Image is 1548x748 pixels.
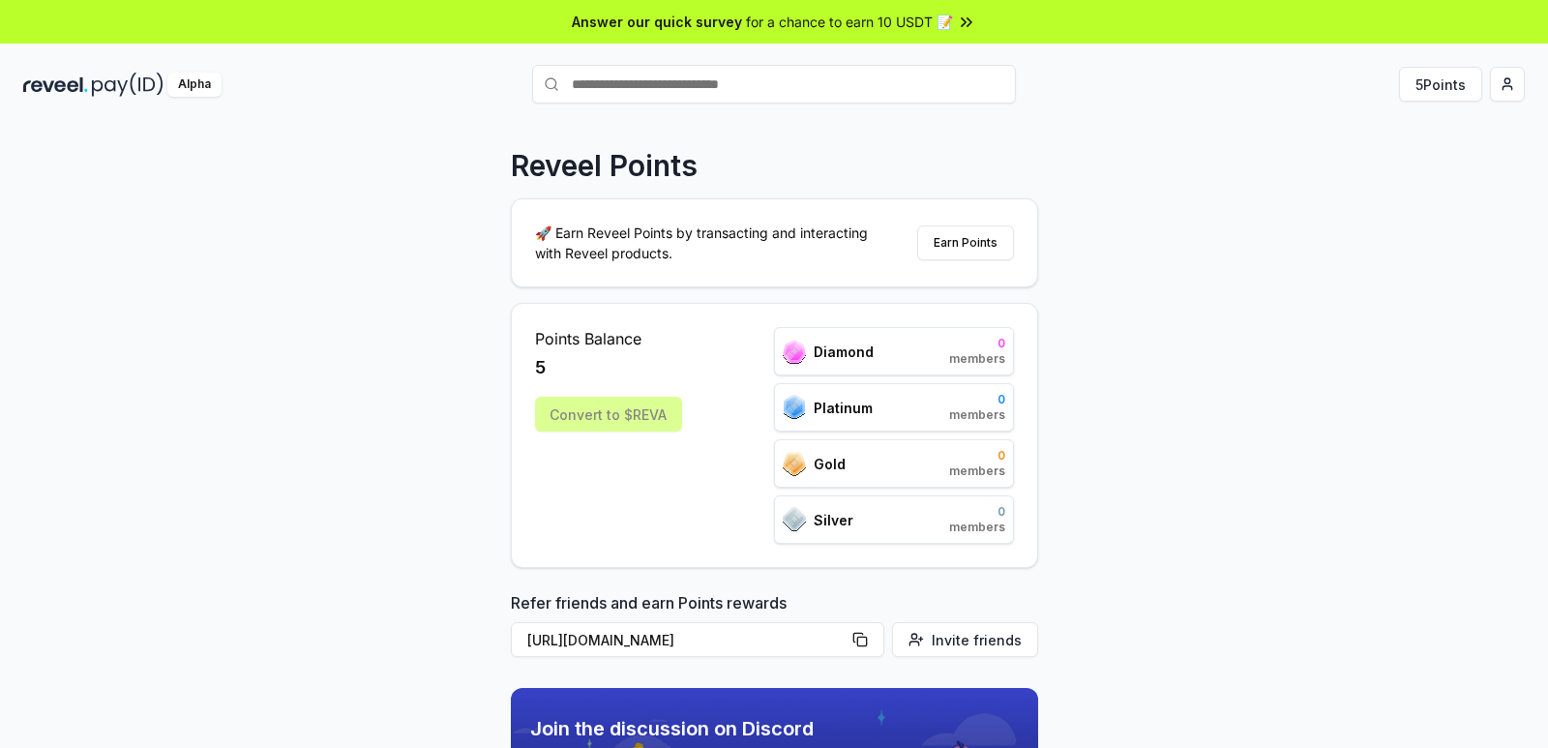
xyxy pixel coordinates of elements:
button: [URL][DOMAIN_NAME] [511,622,884,657]
span: Diamond [814,342,874,362]
button: Earn Points [917,225,1014,260]
span: members [949,464,1005,479]
img: ranks_icon [783,452,806,476]
span: Join the discussion on Discord [530,715,860,742]
span: Invite friends [932,630,1022,650]
span: members [949,520,1005,535]
span: 0 [949,504,1005,520]
span: Answer our quick survey [572,12,742,32]
span: members [949,351,1005,367]
img: ranks_icon [783,395,806,420]
span: 0 [949,336,1005,351]
p: 🚀 Earn Reveel Points by transacting and interacting with Reveel products. [535,223,883,263]
span: Gold [814,454,846,474]
img: pay_id [92,73,164,97]
span: Platinum [814,398,873,418]
span: Silver [814,510,853,530]
button: Invite friends [892,622,1038,657]
p: Reveel Points [511,148,698,183]
button: 5Points [1399,67,1482,102]
img: ranks_icon [783,507,806,532]
span: Points Balance [535,327,682,350]
span: for a chance to earn 10 USDT 📝 [746,12,953,32]
div: Refer friends and earn Points rewards [511,591,1038,665]
span: 0 [949,448,1005,464]
img: reveel_dark [23,73,88,97]
span: 5 [535,354,546,381]
span: members [949,407,1005,423]
span: 0 [949,392,1005,407]
img: ranks_icon [783,340,806,364]
div: Alpha [167,73,222,97]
